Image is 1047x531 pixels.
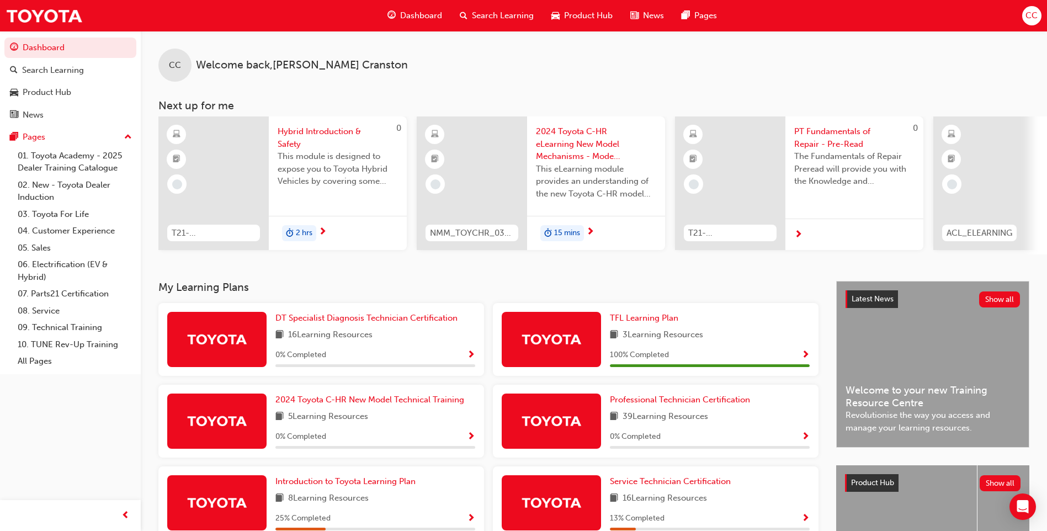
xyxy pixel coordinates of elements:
[173,128,180,142] span: learningResourceType_ELEARNING-icon
[836,281,1029,448] a: Latest NewsShow allWelcome to your new Training Resource CentreRevolutionise the way you access a...
[980,475,1021,491] button: Show all
[621,4,673,27] a: news-iconNews
[288,410,368,424] span: 5 Learning Resources
[278,150,398,188] span: This module is designed to expose you to Toyota Hybrid Vehicles by covering some history of the H...
[172,227,256,240] span: T21-FOD_HVIS_PREREQ
[801,512,810,525] button: Show Progress
[10,43,18,53] span: guage-icon
[623,328,703,342] span: 3 Learning Resources
[318,227,327,237] span: next-icon
[275,492,284,506] span: book-icon
[431,179,440,189] span: learningRecordVerb_NONE-icon
[4,127,136,147] button: Pages
[430,227,514,240] span: NMM_TOYCHR_032024_MODULE_1
[554,227,580,240] span: 15 mins
[13,285,136,302] a: 07. Parts21 Certification
[275,431,326,443] span: 0 % Completed
[689,128,697,142] span: learningResourceType_ELEARNING-icon
[610,476,731,486] span: Service Technician Certification
[551,9,560,23] span: car-icon
[801,514,810,524] span: Show Progress
[396,123,401,133] span: 0
[801,432,810,442] span: Show Progress
[10,110,18,120] span: news-icon
[10,66,18,76] span: search-icon
[13,353,136,370] a: All Pages
[187,493,247,512] img: Trak
[852,294,894,304] span: Latest News
[521,493,582,512] img: Trak
[794,230,802,240] span: next-icon
[947,179,957,189] span: learningRecordVerb_NONE-icon
[417,116,665,250] a: NMM_TOYCHR_032024_MODULE_12024 Toyota C-HR eLearning New Model Mechanisms - Model Outline (Module...
[278,125,398,150] span: Hybrid Introduction & Safety
[196,59,408,72] span: Welcome back , [PERSON_NAME] Cranston
[4,35,136,127] button: DashboardSearch LearningProduct HubNews
[124,130,132,145] span: up-icon
[275,410,284,424] span: book-icon
[4,82,136,103] a: Product Hub
[22,64,84,77] div: Search Learning
[275,512,331,525] span: 25 % Completed
[623,492,707,506] span: 16 Learning Resources
[610,328,618,342] span: book-icon
[460,9,467,23] span: search-icon
[675,116,923,250] a: 0T21-PTFOR_PRE_READPT Fundamentals of Repair - Pre-ReadThe Fundamentals of Repair Preread will pr...
[851,478,894,487] span: Product Hub
[610,492,618,506] span: book-icon
[467,514,475,524] span: Show Progress
[947,227,1012,240] span: ACL_ELEARNING
[121,509,130,523] span: prev-icon
[13,336,136,353] a: 10. TUNE Rev-Up Training
[610,475,735,488] a: Service Technician Certification
[913,123,918,133] span: 0
[13,256,136,285] a: 06. Electrification (EV & Hybrid)
[846,290,1020,308] a: Latest NewsShow all
[275,394,469,406] a: 2024 Toyota C-HR New Model Technical Training
[187,330,247,349] img: Trak
[23,131,45,144] div: Pages
[521,330,582,349] img: Trak
[379,4,451,27] a: guage-iconDashboard
[286,226,294,241] span: duration-icon
[275,328,284,342] span: book-icon
[23,86,71,99] div: Product Hub
[141,99,1047,112] h3: Next up for me
[543,4,621,27] a: car-iconProduct Hub
[1009,493,1036,520] div: Open Intercom Messenger
[467,512,475,525] button: Show Progress
[169,59,181,72] span: CC
[948,152,955,167] span: booktick-icon
[1025,9,1038,22] span: CC
[521,411,582,431] img: Trak
[979,291,1021,307] button: Show all
[275,476,416,486] span: Introduction to Toyota Learning Plan
[13,302,136,320] a: 08. Service
[13,222,136,240] a: 04. Customer Experience
[472,9,534,22] span: Search Learning
[275,312,462,325] a: DT Specialist Diagnosis Technician Certification
[1022,6,1041,25] button: CC
[846,384,1020,409] span: Welcome to your new Training Resource Centre
[6,3,83,28] img: Trak
[13,206,136,223] a: 03. Toyota For Life
[275,349,326,362] span: 0 % Completed
[288,328,373,342] span: 16 Learning Resources
[586,227,594,237] span: next-icon
[4,105,136,125] a: News
[467,351,475,360] span: Show Progress
[610,349,669,362] span: 100 % Completed
[673,4,726,27] a: pages-iconPages
[845,474,1021,492] a: Product HubShow all
[431,152,439,167] span: booktick-icon
[630,9,639,23] span: news-icon
[846,409,1020,434] span: Revolutionise the way you access and manage your learning resources.
[23,109,44,121] div: News
[544,226,552,241] span: duration-icon
[801,351,810,360] span: Show Progress
[13,319,136,336] a: 09. Technical Training
[275,475,420,488] a: Introduction to Toyota Learning Plan
[689,179,699,189] span: learningRecordVerb_NONE-icon
[13,147,136,177] a: 01. Toyota Academy - 2025 Dealer Training Catalogue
